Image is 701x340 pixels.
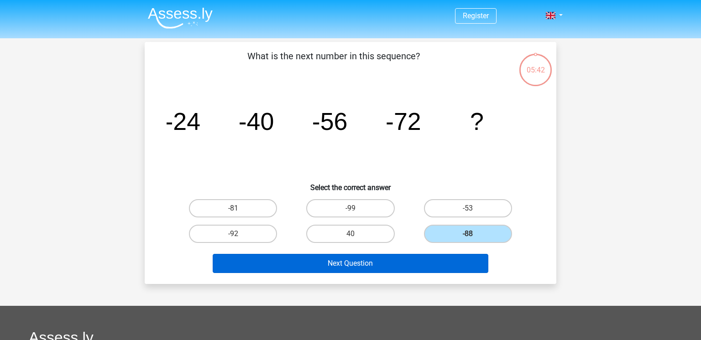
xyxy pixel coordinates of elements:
tspan: -56 [312,108,348,135]
label: -53 [424,199,512,217]
label: -88 [424,225,512,243]
label: 40 [306,225,394,243]
p: What is the next number in this sequence? [159,49,507,77]
label: -99 [306,199,394,217]
button: Next Question [213,254,489,273]
div: 05:42 [518,53,553,76]
img: Assessly [148,7,213,29]
h6: Select the correct answer [159,176,542,192]
a: Register [463,11,489,20]
tspan: -40 [239,108,274,135]
label: -81 [189,199,277,217]
tspan: -72 [386,108,421,135]
label: -92 [189,225,277,243]
tspan: ? [470,108,484,135]
tspan: -24 [165,108,200,135]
